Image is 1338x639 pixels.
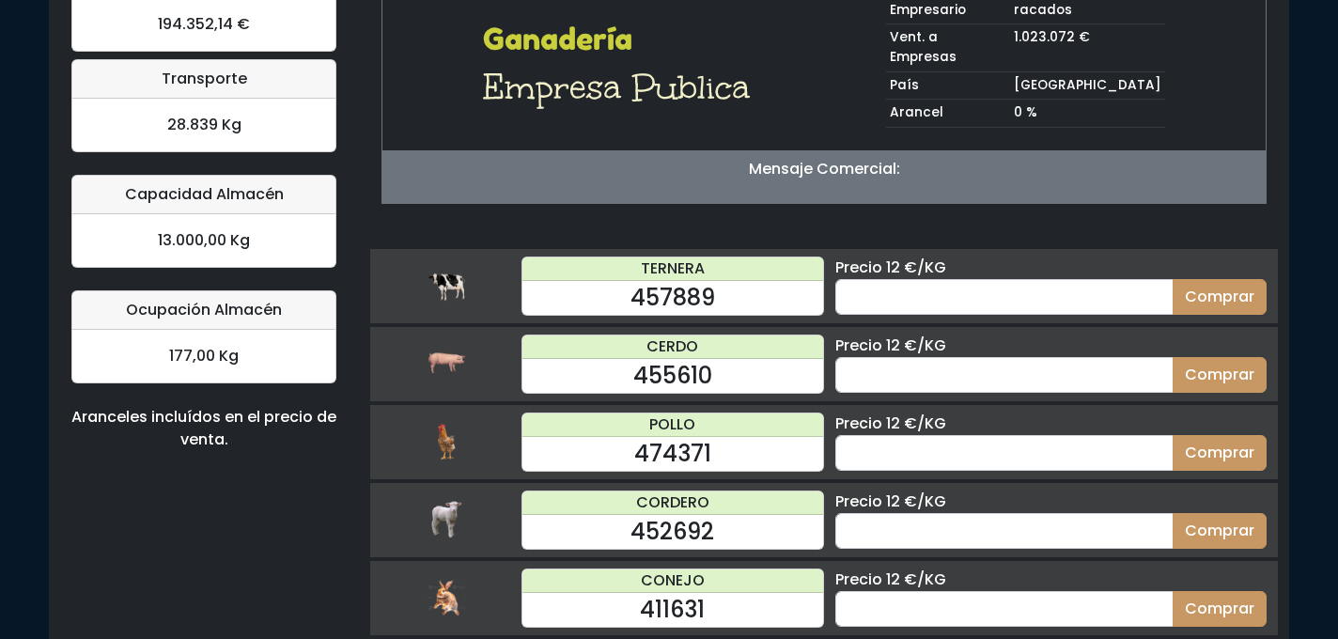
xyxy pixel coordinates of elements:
[1173,357,1267,393] button: Comprar
[72,60,335,99] div: Transporte
[1173,435,1267,471] button: Comprar
[835,569,1267,591] div: Precio 12 €/KG
[1010,24,1165,71] td: 1.023.072 €
[428,423,465,460] img: pollo.png
[522,413,823,437] div: POLLO
[72,330,335,382] div: 177,00 Kg
[428,501,465,538] img: cordero.png
[72,176,335,214] div: Capacidad Almacén
[835,335,1267,357] div: Precio 12 €/KG
[483,22,762,57] h2: Ganadería
[428,579,465,616] img: conejo.png
[835,413,1267,435] div: Precio 12 €/KG
[522,491,823,515] div: CORDERO
[72,291,335,330] div: Ocupación Almacén
[522,359,823,393] div: 455610
[428,267,465,304] img: ternera.png
[72,214,335,267] div: 13.000,00 Kg
[1173,513,1267,549] button: Comprar
[522,281,823,315] div: 457889
[522,335,823,359] div: CERDO
[1010,100,1165,128] td: 0 %
[382,158,1266,180] p: Mensaje Comercial:
[522,257,823,281] div: TERNERA
[522,515,823,549] div: 452692
[522,569,823,593] div: CONEJO
[835,257,1267,279] div: Precio 12 €/KG
[72,99,335,151] div: 28.839 Kg
[1173,279,1267,315] button: Comprar
[483,65,762,110] h1: Empresa Publica
[1173,591,1267,627] button: Comprar
[71,406,336,451] div: Aranceles incluídos en el precio de venta.
[835,491,1267,513] div: Precio 12 €/KG
[886,71,1010,100] td: País
[428,345,465,382] img: cerdo.png
[522,437,823,471] div: 474371
[886,100,1010,128] td: Arancel
[522,593,823,627] div: 411631
[1010,71,1165,100] td: [GEOGRAPHIC_DATA]
[886,24,1010,71] td: Vent. a Empresas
